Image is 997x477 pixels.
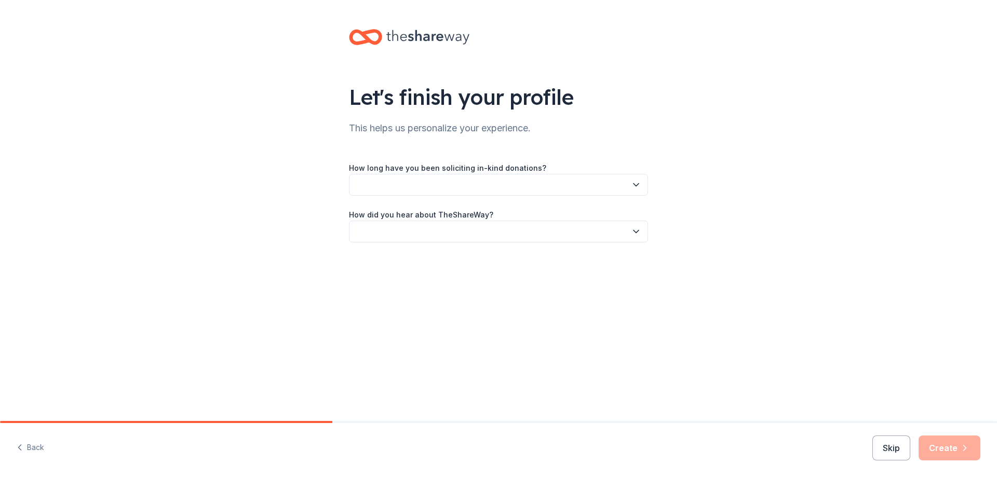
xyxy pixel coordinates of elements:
[349,210,493,220] label: How did you hear about TheShareWay?
[349,120,648,137] div: This helps us personalize your experience.
[349,163,546,173] label: How long have you been soliciting in-kind donations?
[17,437,44,459] button: Back
[349,83,648,112] div: Let's finish your profile
[872,435,910,460] button: Skip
